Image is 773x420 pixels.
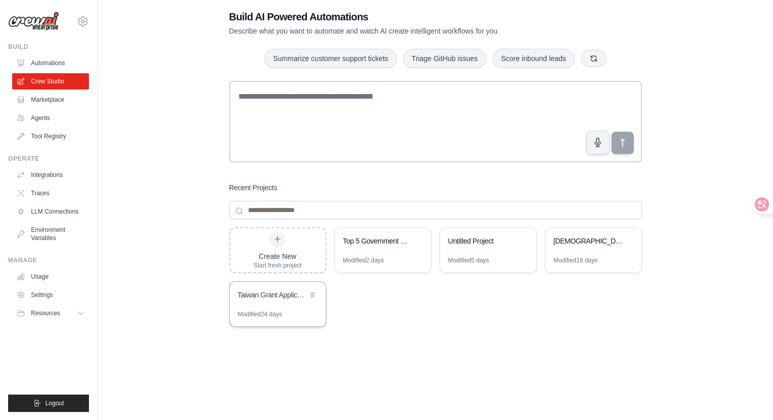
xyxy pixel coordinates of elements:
[229,183,277,193] h3: Recent Projects
[12,167,89,183] a: Integrations
[12,268,89,285] a: Usage
[343,236,413,246] div: Top 5 Government Grant Detailed Proposals for Kailasa Vedic Association
[12,305,89,321] button: Resources
[229,26,571,36] p: Describe what you want to automate and watch AI create intelligent workflows for you
[492,49,575,68] button: Score inbound leads
[8,43,89,51] div: Build
[229,10,571,24] h1: Build AI Powered Automations
[12,55,89,71] a: Automations
[448,236,518,246] div: Untitled Project
[8,256,89,264] div: Manage
[722,371,773,420] div: 聊天小工具
[12,203,89,220] a: LLM Connections
[12,110,89,126] a: Agents
[238,290,307,300] div: Taiwan Grant Application Planning
[403,49,486,68] button: Triage GitHub issues
[12,73,89,89] a: Crew Studio
[553,236,623,246] div: [DEMOGRAPHIC_DATA] Products Supplier Research
[586,131,609,154] button: Click to speak your automation idea
[722,371,773,420] iframe: Chat Widget
[12,92,89,108] a: Marketplace
[553,256,598,264] div: Modified 16 days
[581,50,606,67] button: Get new suggestions
[343,256,384,264] div: Modified 2 days
[264,49,396,68] button: Summarize customer support tickets
[31,309,60,317] span: Resources
[12,128,89,144] a: Tool Registry
[8,155,89,163] div: Operate
[254,251,302,261] div: Create New
[12,222,89,246] a: Environment Variables
[8,12,59,31] img: Logo
[307,290,318,300] button: Delete project
[45,399,64,407] span: Logout
[448,256,489,264] div: Modified 5 days
[12,287,89,303] a: Settings
[238,310,282,318] div: Modified 24 days
[254,261,302,269] div: Start fresh project
[8,395,89,412] button: Logout
[12,185,89,201] a: Traces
